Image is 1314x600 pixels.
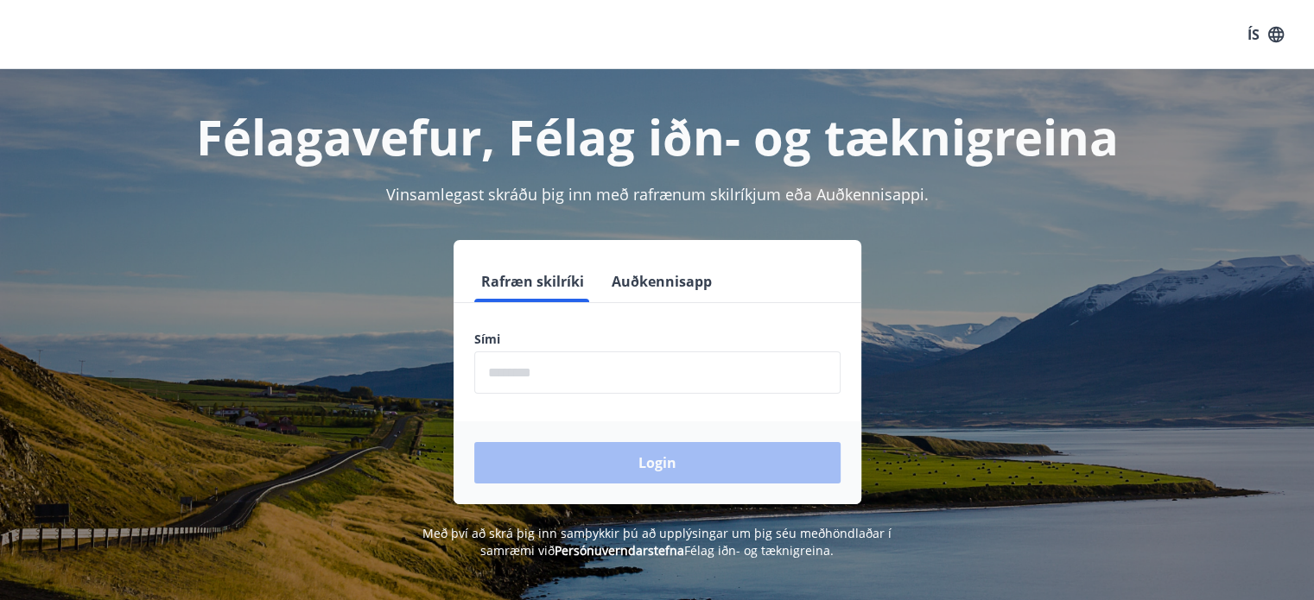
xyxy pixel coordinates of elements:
[422,525,892,559] span: Með því að skrá þig inn samþykkir þú að upplýsingar um þig séu meðhöndlaðar í samræmi við Félag i...
[605,261,719,302] button: Auðkennisapp
[386,184,929,205] span: Vinsamlegast skráðu þig inn með rafrænum skilríkjum eða Auðkennisappi.
[555,542,684,559] a: Persónuverndarstefna
[56,104,1259,169] h1: Félagavefur, Félag iðn- og tæknigreina
[474,331,841,348] label: Sími
[474,261,591,302] button: Rafræn skilríki
[1238,19,1293,50] button: ÍS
